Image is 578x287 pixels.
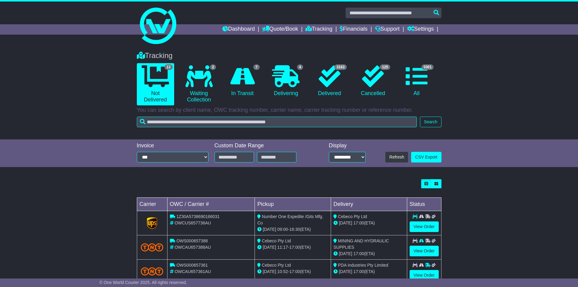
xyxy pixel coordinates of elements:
div: (ETA) [333,220,404,226]
span: 11:17 [277,245,288,250]
span: OWCAU657388AU [174,245,211,250]
a: Support [375,24,400,35]
a: 7 In Transit [224,63,261,99]
td: Pickup [255,198,331,211]
span: [DATE] [339,220,352,225]
a: Dashboard [222,24,255,35]
td: Status [407,198,441,211]
div: - (ETA) [257,268,328,275]
span: PDA Industries Pty Limited [338,263,388,268]
td: OWC / Carrier # [167,198,255,211]
span: 17:00 [353,269,364,274]
span: © One World Courier 2025. All rights reserved. [100,280,187,285]
div: (ETA) [333,251,404,257]
button: Refresh [385,152,408,162]
span: 17:00 [353,220,364,225]
a: 4 Delivering [267,63,305,99]
span: Number One Expedite /Gits Mfg. Co [257,214,323,225]
span: [DATE] [263,245,276,250]
div: Display [329,142,366,149]
span: [DATE] [263,269,276,274]
a: View Order [410,270,439,281]
span: 2 [210,64,216,70]
a: Settings [407,24,434,35]
span: Cebeco Pty Ltd [338,214,367,219]
img: GetCarrierServiceLogo [147,217,157,229]
span: [DATE] [339,269,352,274]
div: (ETA) [333,268,404,275]
span: [DATE] [339,251,352,256]
span: Cebeco Pty Ltd [262,238,291,243]
div: Custom Date Range [215,142,312,149]
button: Search [420,117,441,127]
a: View Order [410,246,439,256]
a: 2 Waiting Collection [180,63,218,105]
span: 17:00 [353,251,364,256]
span: 13 [164,64,173,70]
div: - (ETA) [257,244,328,251]
span: [DATE] [263,227,276,232]
img: TNT_Domestic.png [141,267,164,275]
span: 3163 [334,64,347,70]
td: Delivery [331,198,407,211]
td: Carrier [137,198,167,211]
span: 3301 [421,64,434,70]
a: Quote/Book [262,24,298,35]
span: 17:00 [289,245,300,250]
span: OWS000657388 [176,238,208,243]
span: OWCUS657736AU [174,220,211,225]
a: View Order [410,221,439,232]
div: Invoice [137,142,208,149]
span: OWCAU657361AU [174,269,211,274]
span: 09:00 [277,227,288,232]
span: MINING AND HYDRAULIC SUPPLIES [333,238,389,250]
span: 4 [297,64,303,70]
a: 125 Cancelled [354,63,392,99]
a: 3163 Delivered [311,63,348,99]
span: 7 [253,64,260,70]
img: TNT_Domestic.png [141,243,164,251]
a: 13 Not Delivered [137,63,174,105]
a: Tracking [306,24,332,35]
div: Tracking [134,51,444,60]
div: - (ETA) [257,226,328,233]
span: 125 [380,64,390,70]
a: Financials [340,24,367,35]
a: 3301 All [398,63,435,99]
a: CSV Export [411,152,441,162]
span: Cebeco Pty Ltd [262,263,291,268]
span: 16:30 [289,227,300,232]
p: You can search by client name, OWC tracking number, carrier name, carrier tracking number or refe... [137,107,441,114]
span: 1Z30A5738690166031 [176,214,219,219]
span: OWS000657361 [176,263,208,268]
span: 17:00 [289,269,300,274]
span: 10:52 [277,269,288,274]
